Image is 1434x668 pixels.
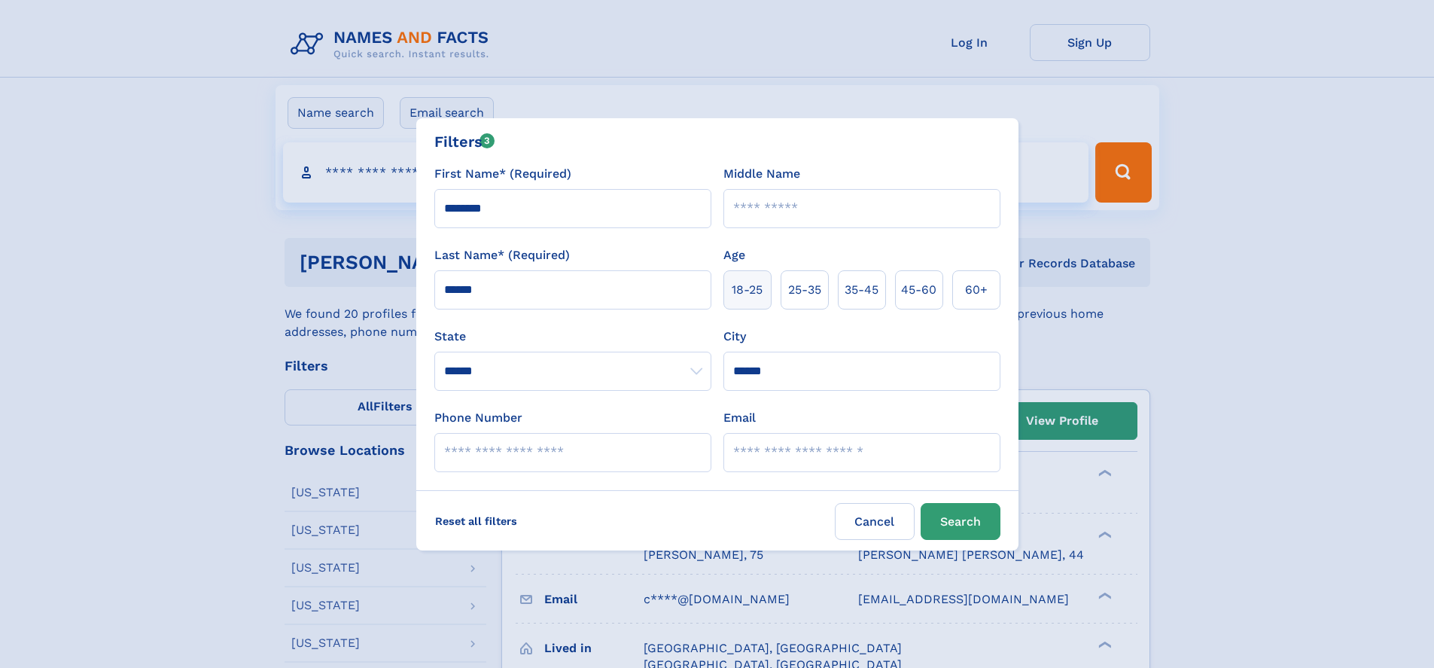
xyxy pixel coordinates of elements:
label: First Name* (Required) [434,165,571,183]
label: Phone Number [434,409,522,427]
label: Cancel [835,503,915,540]
label: Email [723,409,756,427]
button: Search [921,503,1000,540]
label: State [434,328,711,346]
span: 25‑35 [788,281,821,299]
label: Middle Name [723,165,800,183]
span: 45‑60 [901,281,936,299]
label: Last Name* (Required) [434,246,570,264]
div: Filters [434,130,495,153]
label: Reset all filters [425,503,527,539]
label: City [723,328,746,346]
span: 18‑25 [732,281,763,299]
label: Age [723,246,745,264]
span: 35‑45 [845,281,878,299]
span: 60+ [965,281,988,299]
